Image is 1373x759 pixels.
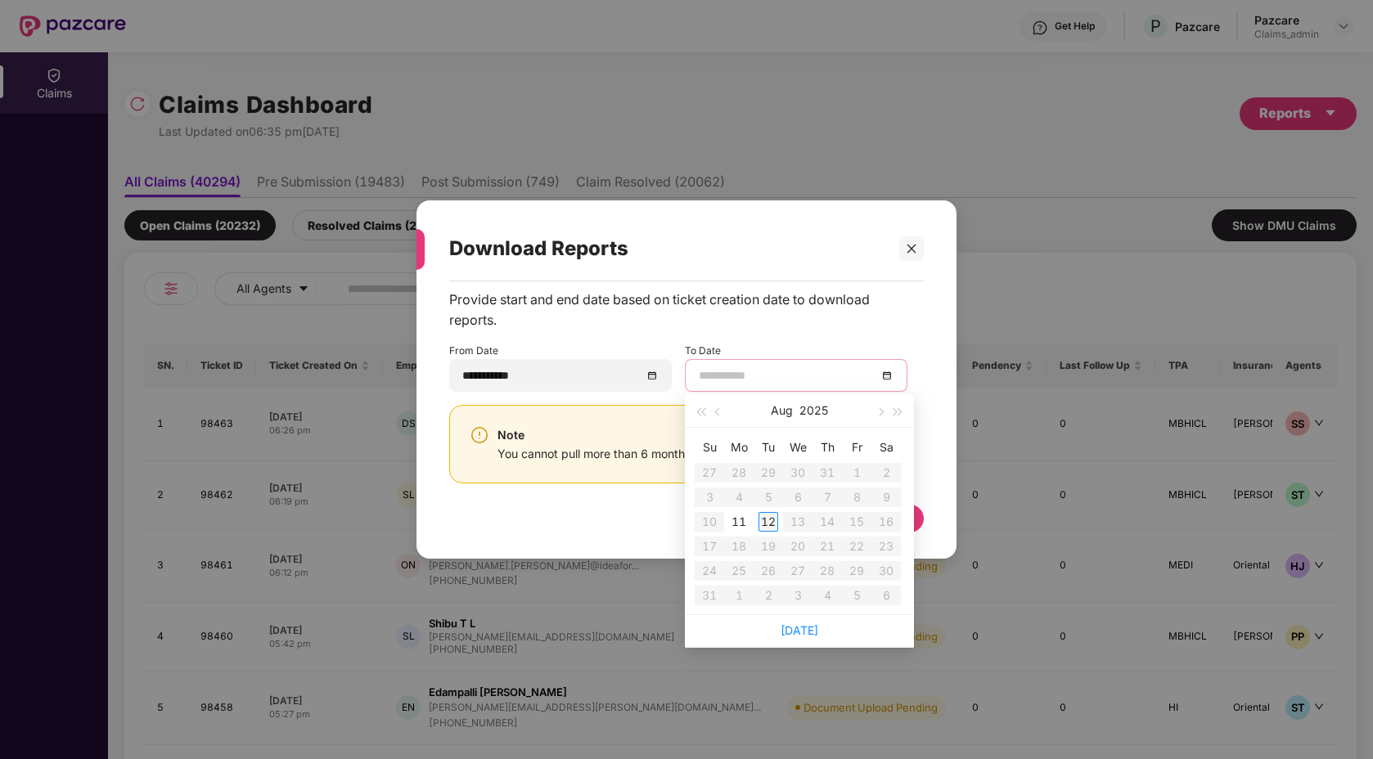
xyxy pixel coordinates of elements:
div: Note [497,425,786,445]
button: Aug [771,394,793,427]
div: To Date [685,344,907,392]
th: Sa [871,434,901,460]
div: Provide start and end date based on ticket creation date to download reports. [449,290,907,330]
a: [DATE] [781,623,818,637]
th: Tu [754,434,783,460]
td: 2025-08-12 [754,510,783,534]
span: close [906,243,917,254]
img: svg+xml;base64,PHN2ZyBpZD0iV2FybmluZ18tXzI0eDI0IiBkYXRhLW5hbWU9Ildhcm5pbmcgLSAyNHgyNCIgeG1sbnM9Im... [470,425,489,445]
button: 2025 [799,394,828,427]
th: Su [695,434,724,460]
div: Download Reports [449,217,885,281]
th: Mo [724,434,754,460]
div: You cannot pull more than 6 months of data at a time. [497,445,786,463]
th: Th [813,434,842,460]
div: From Date [449,344,672,392]
td: 2025-08-11 [724,510,754,534]
div: 12 [759,512,778,532]
th: We [783,434,813,460]
th: Fr [842,434,871,460]
div: 11 [729,512,749,532]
